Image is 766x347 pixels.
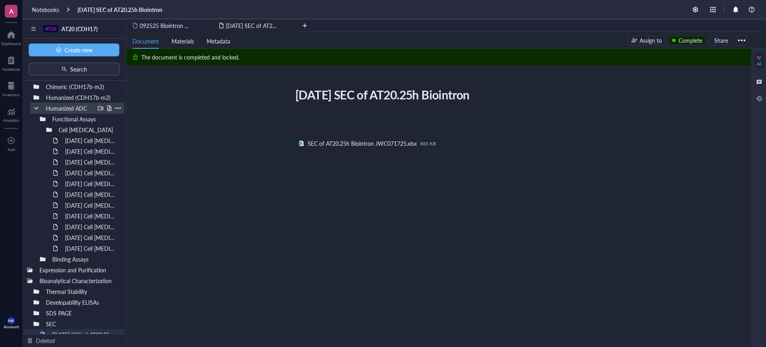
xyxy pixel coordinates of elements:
div: Inventory [2,92,20,97]
a: Dashboard [1,28,21,46]
span: Document [132,37,159,45]
div: 885 KB [420,140,436,147]
div: [DATE] Cell [MEDICAL_DATA] [61,243,121,254]
div: Add [8,147,15,152]
div: [DATE] Cell [MEDICAL_DATA] (MMAE) [61,210,121,222]
div: [DATE] Cell [MEDICAL_DATA] [61,200,121,211]
a: Analytics [3,105,19,123]
span: MK [8,318,14,323]
div: Binding Assays [49,254,121,265]
div: Complete [679,36,702,45]
a: Inventory [2,79,20,97]
span: Metadata [207,37,230,45]
a: Notebooks [32,6,59,13]
div: Expression and Purification [36,264,121,276]
button: Search [29,63,119,75]
button: Create new [29,44,119,56]
div: [DATE] Cell [MEDICAL_DATA] [61,157,121,168]
div: Humanized (CDH17b-m2) [42,92,121,103]
div: Humanized ADC [42,103,95,114]
div: Cell [MEDICAL_DATA] [55,124,121,135]
div: SEC of AT20.25h Biointron JWC071725.xlsx [308,140,417,147]
div: [DATE] Cell [MEDICAL_DATA] [61,189,121,200]
div: Dashboard [1,41,21,46]
div: Bioanalytical Characterization [36,275,121,286]
div: Chimeric (CDH17b-m2) [42,81,121,92]
a: [DATE] SEC of AT20.25h Biointron [77,6,162,13]
div: Notebook [2,67,20,71]
div: SDS PAGE [42,307,121,319]
div: [DATE] Cell [MEDICAL_DATA] [61,146,121,157]
a: Notebook [2,54,20,71]
div: Thermal Stability [42,286,121,297]
span: Search [70,66,87,72]
span: AT20 (CDH17) [61,25,98,33]
span: A [9,6,14,16]
span: Share [714,37,728,44]
div: [DATE] Cell [MEDICAL_DATA] [61,167,121,178]
div: AI [757,61,761,67]
button: Share [709,36,733,45]
div: Assign to [640,36,662,45]
div: [DATE] Cell [MEDICAL_DATA] (MMAE) [61,221,121,232]
div: SEC [42,318,121,329]
span: Materials [172,37,194,45]
div: Deleted [36,336,55,345]
div: The document is completed and locked. [141,53,239,61]
div: [DATE] Cell [MEDICAL_DATA] (MMAE) [61,232,121,243]
div: [DATE] SEC of AT20.25h Biointron [49,329,121,340]
span: Create new [65,47,93,53]
div: [DATE] SEC of AT20.25h Biointron [292,85,576,105]
div: [DATE] Cell [MEDICAL_DATA] [61,178,121,189]
div: Analytics [3,118,19,123]
div: Account [4,324,19,329]
div: [DATE] Cell [MEDICAL_DATA] [61,135,121,146]
div: Developability ELISAs [42,297,121,308]
div: Functional Assays [49,113,121,125]
div: AT20 [45,26,56,32]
